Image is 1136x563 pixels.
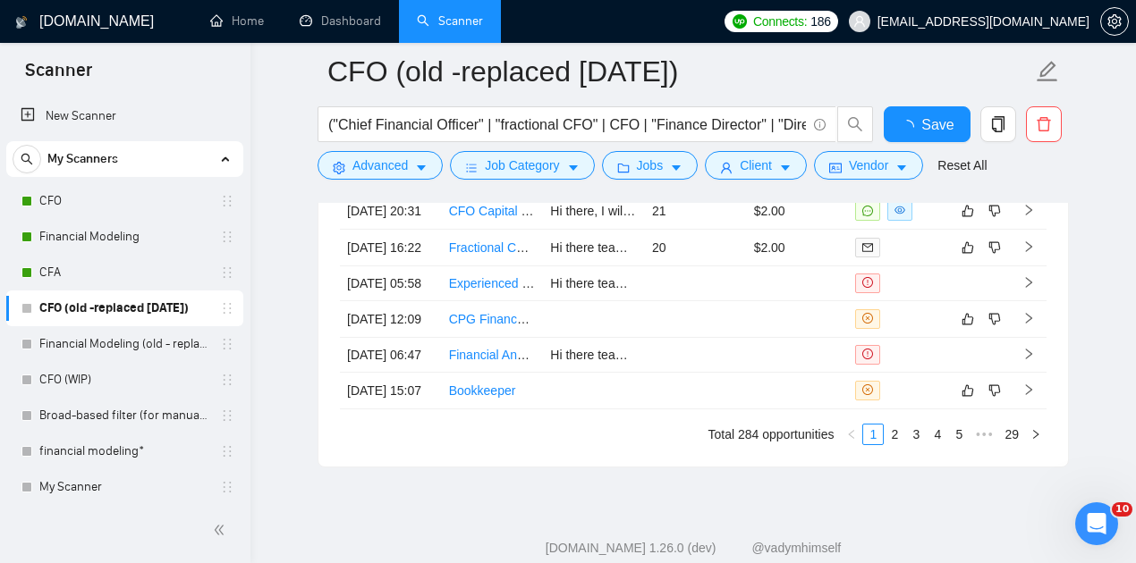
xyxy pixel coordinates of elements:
td: 20 [645,230,747,266]
span: ••• [970,424,998,445]
span: right [1030,429,1041,440]
li: New Scanner [6,98,243,134]
li: 3 [905,424,927,445]
button: barsJob Categorycaret-down [450,151,594,180]
td: Bookkeeper [442,373,544,409]
a: New Scanner [21,98,229,134]
td: [DATE] 12:09 [340,301,442,338]
span: setting [1101,14,1128,29]
a: Experienced Financial Controller for Project-Based Consultancy [449,276,802,290]
span: right [1022,204,1035,216]
span: holder [220,265,234,280]
a: setting [1100,14,1129,29]
input: Search Freelance Jobs... [328,113,806,136]
td: [DATE] 15:07 [340,373,442,409]
span: 10 [1112,502,1132,517]
span: exclamation-circle [862,277,873,288]
a: CFO (WIP) [39,362,209,398]
li: 5 [948,424,970,445]
button: left [841,424,862,445]
li: Next 5 Pages [970,424,998,445]
span: right [1022,383,1035,396]
span: holder [220,480,234,494]
span: Job Category [485,155,559,175]
a: Financial Modeling (old - replaced [DATE]) [39,326,209,362]
a: Broad-based filter (for manual applications) [39,398,209,433]
span: like [962,312,974,326]
span: dislike [988,204,1001,218]
span: dislike [988,240,1001,255]
span: caret-down [567,161,580,174]
button: userClientcaret-down [705,151,807,180]
span: edit [1036,60,1059,83]
span: exclamation-circle [862,349,873,359]
td: $2.00 [747,230,849,266]
span: holder [220,373,234,387]
span: user [720,161,733,174]
span: like [962,383,974,398]
button: like [957,380,979,401]
a: My Scanner [39,469,209,505]
td: CPG Finance Analyst to assist with forecasting and financial analysis [442,301,544,338]
button: setting [1100,7,1129,36]
img: logo [15,8,28,37]
button: search [837,106,873,142]
span: Save [921,113,954,136]
button: delete [1026,106,1062,142]
a: Fractional CFO / FP&A Expert [449,240,616,255]
button: settingAdvancedcaret-down [318,151,443,180]
a: 3 [906,424,926,444]
a: 1 [863,424,883,444]
td: [DATE] 06:47 [340,338,442,373]
a: financial modeling* [39,433,209,469]
a: CFO (old -replaced [DATE]) [39,290,209,326]
button: Save [884,106,971,142]
button: folderJobscaret-down [602,151,699,180]
td: Experienced Financial Controller for Project-Based Consultancy [442,266,544,301]
button: copy [980,106,1016,142]
li: 4 [927,424,948,445]
span: double-left [213,521,231,539]
span: caret-down [670,161,682,174]
span: like [962,204,974,218]
a: CFO [39,183,209,219]
button: dislike [984,380,1005,401]
button: like [957,308,979,330]
li: 2 [884,424,905,445]
span: eye [894,205,905,215]
li: Next Page [1025,424,1047,445]
td: 21 [645,193,747,230]
span: caret-down [779,161,792,174]
span: loading [900,120,921,134]
span: search [13,153,40,165]
a: Financial Modeling [39,219,209,255]
span: right [1022,348,1035,360]
a: dashboardDashboard [300,13,381,29]
span: 186 [810,12,830,31]
span: close-circle [862,384,873,395]
a: 2 [885,424,904,444]
span: delete [1027,116,1061,132]
iframe: Intercom live chat [1075,502,1118,545]
button: search [13,145,41,173]
span: folder [617,161,630,174]
span: bars [465,161,478,174]
span: copy [981,116,1015,132]
span: My Scanners [47,141,118,177]
span: right [1022,312,1035,324]
td: [DATE] 20:31 [340,193,442,230]
span: caret-down [895,161,908,174]
span: dislike [988,383,1001,398]
span: right [1022,240,1035,253]
span: setting [333,161,345,174]
span: close-circle [862,313,873,324]
a: Reset All [937,155,987,175]
button: dislike [984,237,1005,258]
a: Bookkeeper [449,383,516,398]
a: [DOMAIN_NAME] 1.26.0 (dev) [546,541,716,555]
span: search [838,116,872,132]
td: CFO Capital Raising for an Fintech [442,193,544,230]
a: CFO Capital Raising for an Fintech [449,204,643,218]
a: CPG Finance Analyst to assist with forecasting and financial analysis [449,312,830,326]
span: message [862,206,873,216]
